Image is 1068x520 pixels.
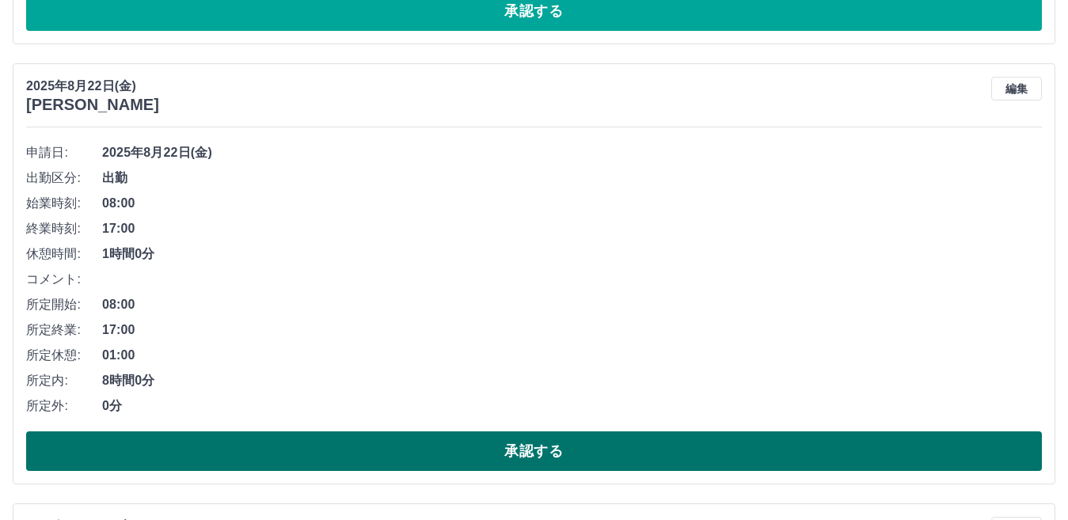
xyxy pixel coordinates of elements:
h3: [PERSON_NAME] [26,96,159,114]
span: 17:00 [102,219,1042,238]
span: 01:00 [102,346,1042,365]
span: 所定休憩: [26,346,102,365]
span: 0分 [102,397,1042,416]
span: 1時間0分 [102,245,1042,264]
p: 2025年8月22日(金) [26,77,159,96]
span: 8時間0分 [102,371,1042,390]
span: 17:00 [102,321,1042,340]
span: 出勤区分: [26,169,102,188]
span: 所定外: [26,397,102,416]
span: 休憩時間: [26,245,102,264]
button: 編集 [991,77,1042,101]
span: 08:00 [102,194,1042,213]
span: 出勤 [102,169,1042,188]
span: 申請日: [26,143,102,162]
span: 所定内: [26,371,102,390]
span: 始業時刻: [26,194,102,213]
span: 終業時刻: [26,219,102,238]
span: 2025年8月22日(金) [102,143,1042,162]
span: 08:00 [102,295,1042,314]
button: 承認する [26,431,1042,471]
span: コメント: [26,270,102,289]
span: 所定開始: [26,295,102,314]
span: 所定終業: [26,321,102,340]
